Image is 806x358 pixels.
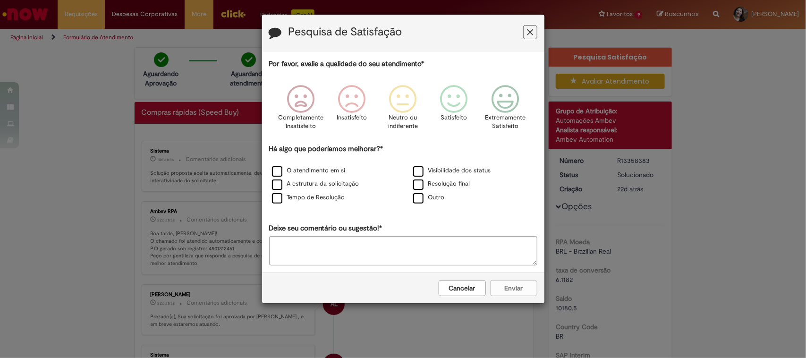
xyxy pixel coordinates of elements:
[386,113,420,131] p: Neutro ou indiferente
[328,78,376,143] div: Insatisfeito
[413,179,470,188] label: Resolução final
[269,59,424,69] label: Por favor, avalie a qualidade do seu atendimento*
[269,223,382,233] label: Deixe seu comentário ou sugestão!*
[337,113,367,122] p: Insatisfeito
[413,193,445,202] label: Outro
[288,26,402,38] label: Pesquisa de Satisfação
[379,78,427,143] div: Neutro ou indiferente
[278,113,323,131] p: Completamente Insatisfeito
[269,144,537,205] div: Há algo que poderíamos melhorar?*
[485,113,526,131] p: Extremamente Satisfeito
[413,166,491,175] label: Visibilidade dos status
[439,280,486,296] button: Cancelar
[272,166,346,175] label: O atendimento em si
[441,113,467,122] p: Satisfeito
[272,193,345,202] label: Tempo de Resolução
[481,78,529,143] div: Extremamente Satisfeito
[277,78,325,143] div: Completamente Insatisfeito
[430,78,478,143] div: Satisfeito
[272,179,359,188] label: A estrutura da solicitação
